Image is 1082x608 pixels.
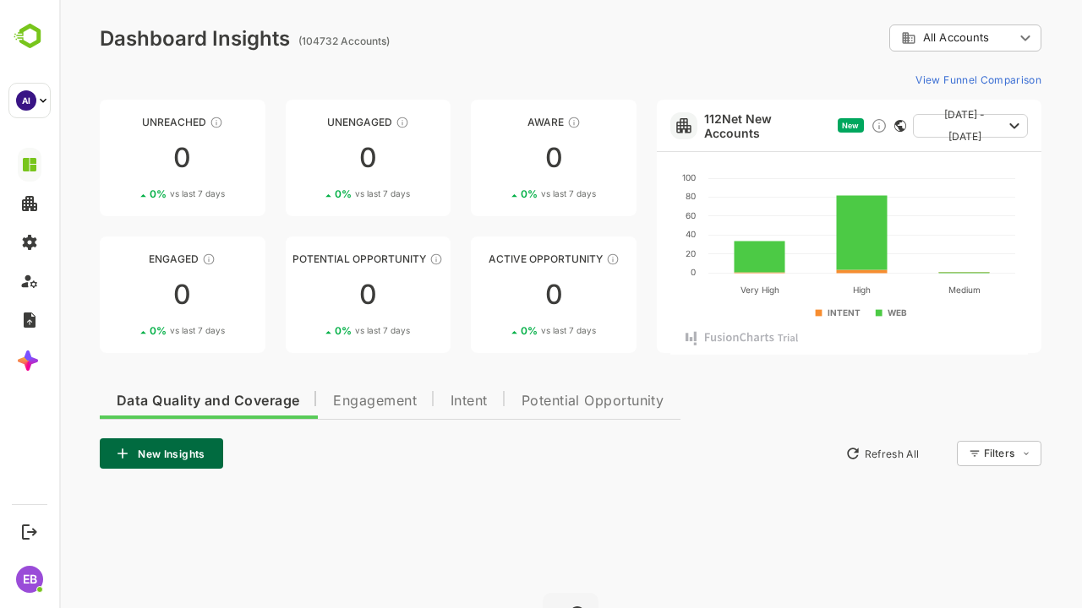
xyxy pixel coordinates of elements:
div: Filters [925,447,955,459]
text: 40 [626,229,637,239]
div: All Accounts [842,30,955,46]
a: EngagedThese accounts are warm, further nurturing would qualify them to MQAs00%vs last 7 days [41,236,206,353]
div: These accounts are MQAs and can be passed on to Inside Sales [370,252,384,266]
span: Intent [391,394,429,408]
div: These accounts have not been engaged with for a defined time period [150,116,164,129]
div: Engaged [41,252,206,265]
a: UnreachedThese accounts have not been engaged with for a defined time period00%vs last 7 days [41,100,206,216]
div: 0 % [276,187,351,200]
div: 0 [412,144,577,171]
text: 0 [631,267,637,277]
text: Very High [680,285,719,296]
div: This card does not support filter and segments [835,120,847,132]
text: 100 [623,172,637,182]
div: 0 [41,144,206,171]
span: vs last 7 days [296,187,351,200]
div: Unengaged [227,116,392,128]
div: 0 [227,144,392,171]
div: 0 % [90,324,166,337]
div: 0 % [462,187,537,200]
a: Active OpportunityThese accounts have open opportunities which might be at any of the Sales Stage... [412,236,577,353]
div: EB [16,566,43,593]
div: Unreached [41,116,206,128]
div: 0 [227,281,392,308]
text: 60 [626,210,637,220]
div: These accounts are warm, further nurturing would qualify them to MQAs [143,252,156,266]
a: AwareThese accounts have just entered the buying cycle and need further nurturing00%vs last 7 days [412,100,577,216]
span: vs last 7 days [111,324,166,337]
div: These accounts have not shown enough engagement and need nurturing [336,116,350,129]
span: Data Quality and Coverage [57,394,240,408]
span: Potential Opportunity [462,394,605,408]
div: Discover new ICP-fit accounts showing engagement — via intent surges, anonymous website visits, L... [811,117,828,134]
a: Potential OpportunityThese accounts are MQAs and can be passed on to Inside Sales00%vs last 7 days [227,236,392,353]
div: Dashboard Insights [41,26,231,51]
span: vs last 7 days [482,324,537,337]
button: New Insights [41,438,164,469]
button: Refresh All [779,440,867,467]
div: All Accounts [830,22,982,55]
a: 112Net New Accounts [645,111,772,140]
span: All Accounts [864,31,930,44]
div: 0 [41,281,206,308]
div: 0 [412,281,577,308]
span: Engagement [274,394,358,408]
div: 0 % [276,324,351,337]
text: 20 [626,248,637,258]
span: New [783,121,800,130]
div: AI [16,90,36,111]
div: Aware [412,116,577,128]
text: Medium [888,285,921,295]
div: Filters [923,438,982,469]
div: 0 % [462,324,537,337]
a: UnengagedThese accounts have not shown enough engagement and need nurturing00%vs last 7 days [227,100,392,216]
text: High [794,285,811,296]
span: vs last 7 days [296,324,351,337]
span: [DATE] - [DATE] [867,104,943,148]
button: [DATE] - [DATE] [854,114,969,138]
button: Logout [18,520,41,543]
img: BambooboxLogoMark.f1c84d78b4c51b1a7b5f700c9845e183.svg [8,20,52,52]
span: vs last 7 days [482,187,537,200]
div: These accounts have open opportunities which might be at any of the Sales Stages [547,252,560,266]
button: View Funnel Comparison [850,66,982,93]
div: 0 % [90,187,166,200]
div: Active Opportunity [412,252,577,265]
div: Potential Opportunity [227,252,392,265]
span: vs last 7 days [111,187,166,200]
ag: (104732 Accounts) [239,35,336,47]
div: These accounts have just entered the buying cycle and need further nurturing [508,116,522,129]
text: 80 [626,191,637,201]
